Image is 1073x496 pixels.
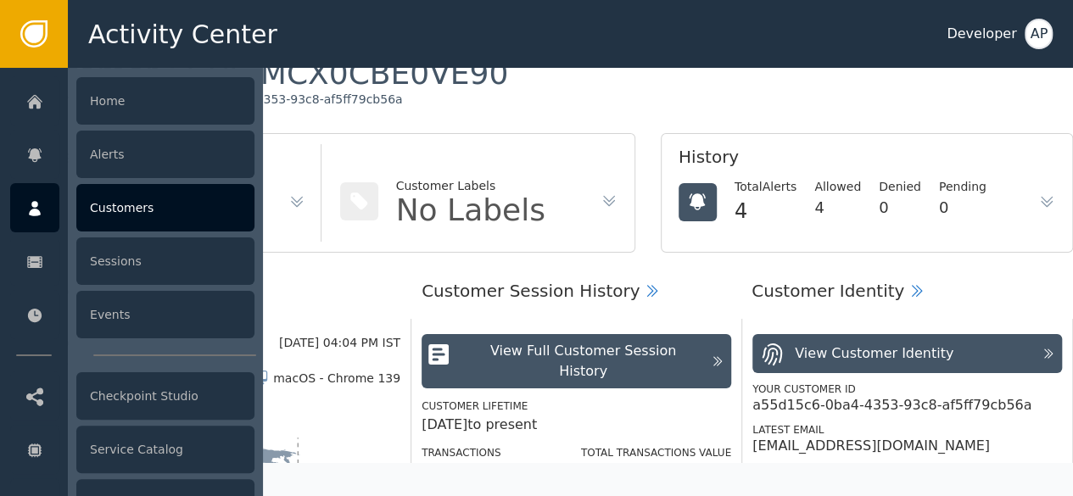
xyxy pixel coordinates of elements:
div: CUS-MCX0CBE0VE90 [186,54,508,92]
div: Customer Labels [396,177,545,195]
label: Transactions [422,447,501,459]
span: Activity Center [88,15,277,53]
a: Home [10,76,254,125]
div: Allowed [814,178,861,196]
a: Sessions [10,237,254,286]
div: Developer [947,24,1016,44]
div: Customer Identity [752,278,904,304]
a: Alerts [10,130,254,179]
div: Sessions [76,237,254,285]
div: 4 [735,196,796,226]
div: Alerts [76,131,254,178]
div: Home [76,77,254,125]
button: View Customer Identity [752,334,1062,373]
a: Events [10,290,254,339]
div: History [679,144,1055,178]
div: a55d15c6-0ba4-4353-93c8-af5ff79cb56a [158,92,402,108]
div: No Labels [396,195,545,226]
div: Customer Session History [422,278,640,304]
div: Denied [879,178,921,196]
div: 4 [814,196,861,219]
a: Checkpoint Studio [10,371,254,421]
label: Customer Lifetime [422,400,528,412]
div: Your Customer ID [752,382,1062,397]
div: Customers [76,184,254,231]
div: Latest Email [752,422,1062,437]
div: Events [76,291,254,338]
div: 0 [422,461,556,476]
div: Service Catalog [76,426,254,473]
div: [DATE] 04:04 PM IST [279,334,400,352]
div: 0 [939,196,986,219]
div: Pending [939,178,986,196]
div: Total Alerts [735,178,796,196]
div: US$0.00 [581,461,731,476]
div: [EMAIL_ADDRESS][DOMAIN_NAME] [752,437,990,454]
div: 0 [879,196,921,219]
button: AP [1025,19,1053,49]
a: Customers [10,183,254,232]
div: macOS - Chrome 139 [273,370,400,387]
div: a55d15c6-0ba4-4353-93c8-af5ff79cb56a [752,397,1031,414]
div: View Full Customer Session History [464,341,702,382]
div: [DATE] to present [422,415,731,435]
button: View Full Customer Session History [422,334,731,388]
label: Total Transactions Value [581,447,731,459]
a: Service Catalog [10,425,254,474]
div: Checkpoint Studio [76,372,254,420]
div: View Customer Identity [795,343,953,364]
